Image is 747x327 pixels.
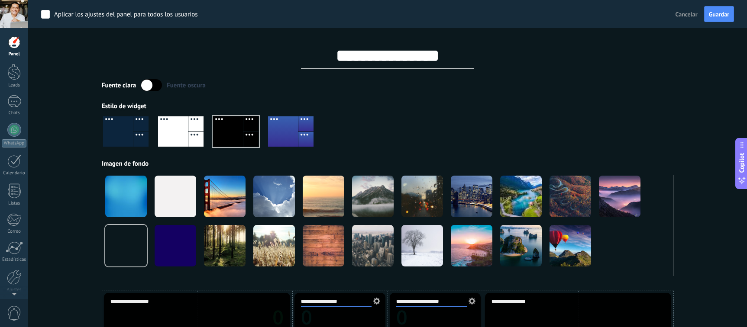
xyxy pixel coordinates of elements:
[704,6,734,22] button: Guardar
[102,160,673,168] div: Imagen de fondo
[737,153,746,173] span: Copilot
[2,51,27,57] div: Panel
[672,8,701,21] button: Cancelar
[2,139,26,147] div: WhatsApp
[102,102,673,110] div: Estilo de widget
[676,10,698,18] span: Cancelar
[2,110,27,116] div: Chats
[54,10,198,19] div: Aplicar los ajustes del panel para todos los usuarios
[2,257,27,263] div: Estadísticas
[709,11,729,17] span: Guardar
[167,81,206,90] div: Fuente oscura
[2,170,27,176] div: Calendario
[2,201,27,206] div: Listas
[102,81,136,90] div: Fuente clara
[2,83,27,88] div: Leads
[2,229,27,234] div: Correo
